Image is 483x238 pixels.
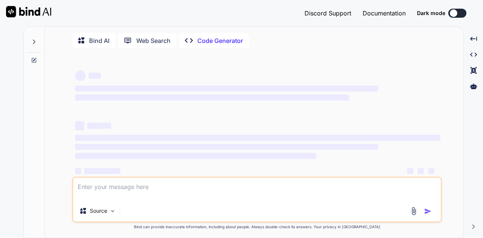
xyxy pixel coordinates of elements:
[90,207,107,215] p: Source
[72,224,442,230] p: Bind can provide inaccurate information, including about people. Always double-check its answers....
[87,123,111,129] span: ‌
[75,153,316,159] span: ‌
[84,168,120,174] span: ‌
[305,9,351,18] button: Discord Support
[75,144,378,150] span: ‌
[407,168,413,174] span: ‌
[75,135,440,141] span: ‌
[75,95,349,101] span: ‌
[428,168,434,174] span: ‌
[136,36,171,45] p: Web Search
[418,168,424,174] span: ‌
[75,70,86,81] span: ‌
[417,9,445,17] span: Dark mode
[409,207,418,215] img: attachment
[75,85,378,92] span: ‌
[424,207,432,215] img: icon
[89,73,101,79] span: ‌
[363,9,406,17] span: Documentation
[197,36,243,45] p: Code Generator
[363,9,406,18] button: Documentation
[305,9,351,17] span: Discord Support
[75,121,84,130] span: ‌
[89,36,109,45] p: Bind AI
[75,168,81,174] span: ‌
[6,6,51,17] img: Bind AI
[109,208,116,214] img: Pick Models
